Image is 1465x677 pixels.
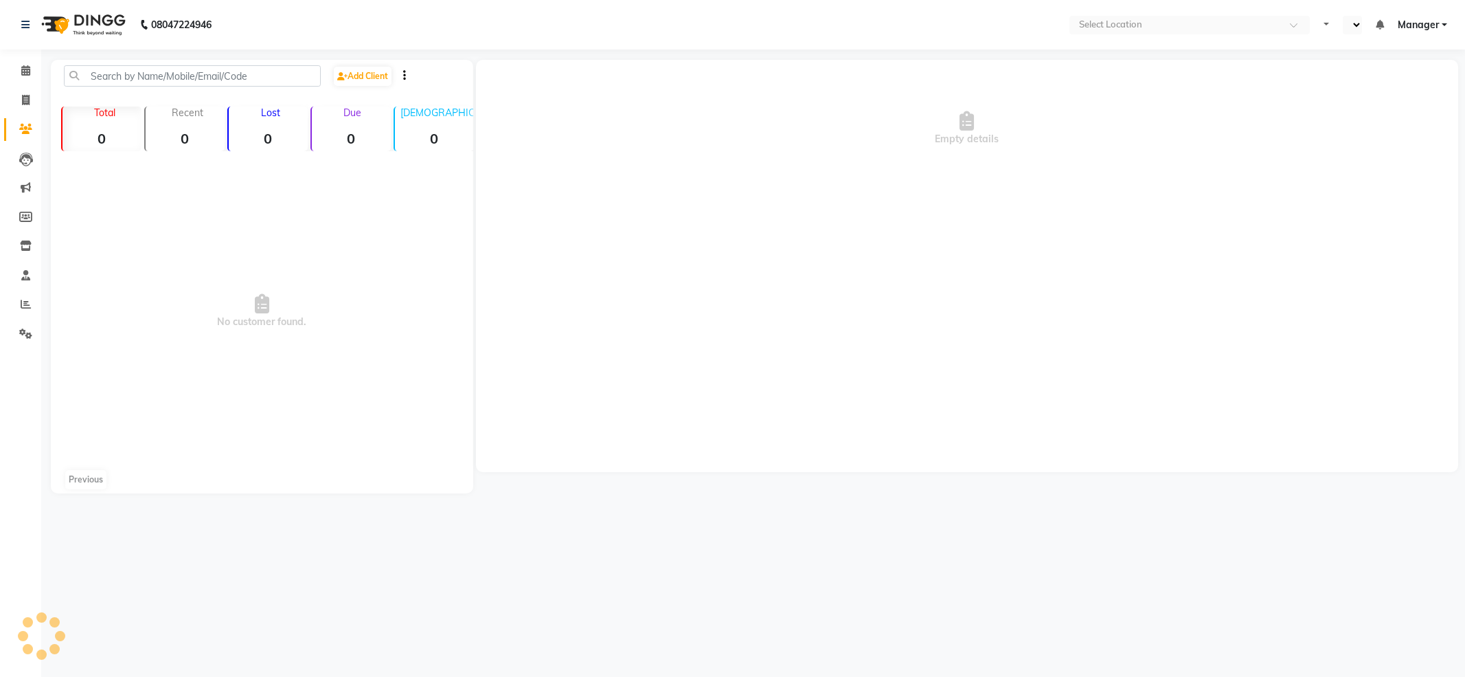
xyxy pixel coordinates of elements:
p: Due [315,107,391,119]
strong: 0 [395,130,474,147]
strong: 0 [312,130,391,147]
strong: 0 [146,130,225,147]
strong: 0 [229,130,308,147]
p: Lost [234,107,308,119]
img: logo [35,5,129,44]
p: Recent [151,107,225,119]
div: Empty details [476,60,1458,197]
input: Search by Name/Mobile/Email/Code [64,65,321,87]
div: Select Location [1079,18,1142,32]
p: [DEMOGRAPHIC_DATA] [400,107,474,119]
b: 08047224946 [151,5,212,44]
strong: 0 [63,130,141,147]
span: Manager [1398,18,1439,32]
span: No customer found. [51,157,473,466]
a: Add Client [334,67,391,86]
p: Total [68,107,141,119]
